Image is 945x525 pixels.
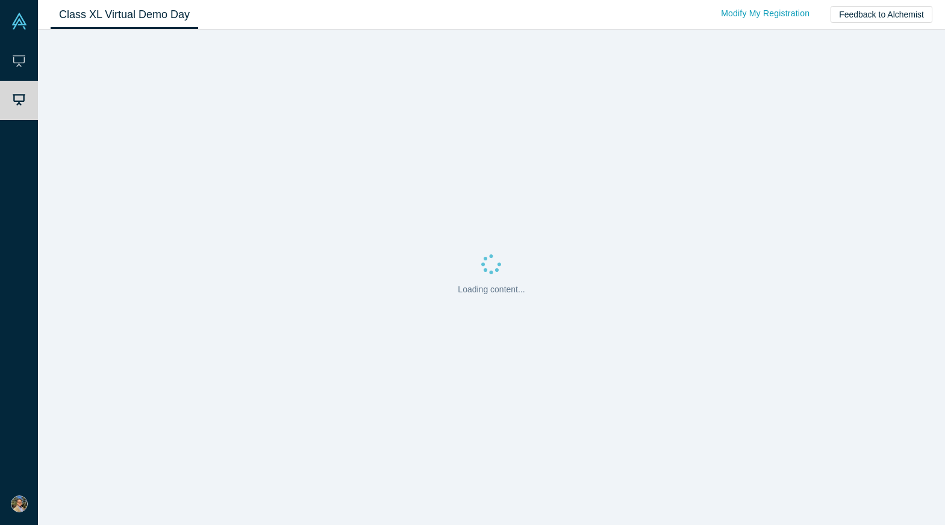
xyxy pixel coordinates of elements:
[831,6,932,23] button: Feedback to Alchemist
[11,495,28,512] img: Takashi Nishikawa's Account
[708,3,822,24] a: Modify My Registration
[458,283,525,296] p: Loading content...
[51,1,198,29] a: Class XL Virtual Demo Day
[11,13,28,30] img: Alchemist Vault Logo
